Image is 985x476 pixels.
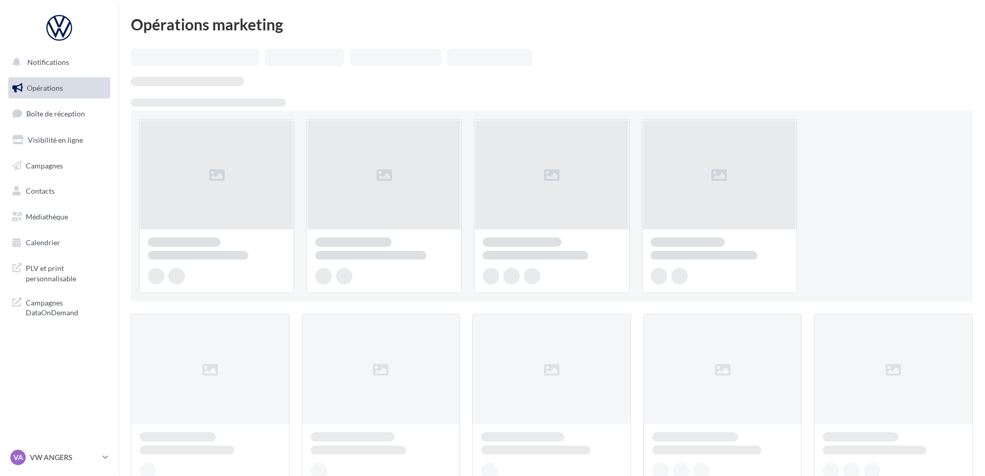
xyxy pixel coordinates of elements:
[26,212,68,221] span: Médiathèque
[6,77,112,99] a: Opérations
[6,155,112,177] a: Campagnes
[27,58,69,66] span: Notifications
[26,261,106,283] span: PLV et print personnalisable
[6,206,112,228] a: Médiathèque
[6,129,112,151] a: Visibilité en ligne
[30,452,98,463] p: VW ANGERS
[26,296,106,318] span: Campagnes DataOnDemand
[6,257,112,287] a: PLV et print personnalisable
[28,135,83,144] span: Visibilité en ligne
[26,109,85,118] span: Boîte de réception
[26,161,63,169] span: Campagnes
[6,103,112,125] a: Boîte de réception
[6,52,108,73] button: Notifications
[8,448,110,467] a: VA VW ANGERS
[6,180,112,202] a: Contacts
[27,83,63,92] span: Opérations
[6,292,112,322] a: Campagnes DataOnDemand
[13,452,23,463] span: VA
[6,232,112,253] a: Calendrier
[26,186,55,195] span: Contacts
[26,238,60,247] span: Calendrier
[131,16,973,32] div: Opérations marketing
